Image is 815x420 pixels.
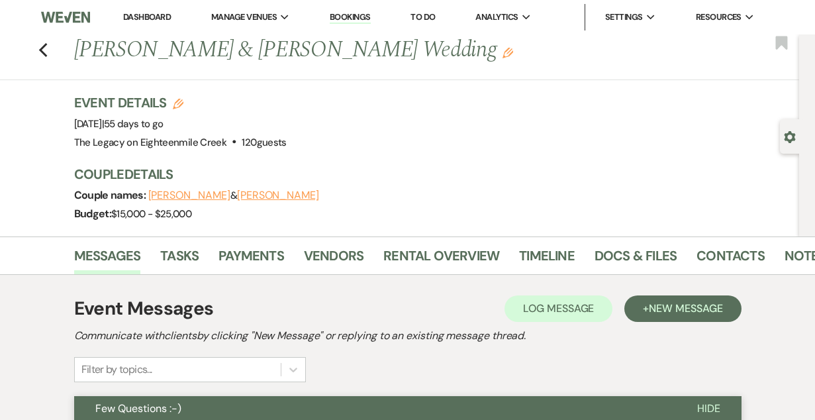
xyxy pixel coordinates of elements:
a: Bookings [330,11,371,24]
span: | [102,117,164,131]
span: The Legacy on Eighteenmile Creek [74,136,227,149]
img: Weven Logo [41,3,90,31]
span: Budget: [74,207,112,221]
button: [PERSON_NAME] [148,190,230,201]
span: $15,000 - $25,000 [111,207,191,221]
h2: Communicate with clients by clicking "New Message" or replying to an existing message thread. [74,328,742,344]
button: Edit [503,46,513,58]
span: 55 days to go [104,117,164,131]
a: Payments [218,245,284,274]
a: Dashboard [123,11,171,23]
a: Timeline [519,245,575,274]
h3: Event Details [74,93,287,112]
a: Rental Overview [383,245,499,274]
h1: Event Messages [74,295,214,323]
span: Settings [605,11,643,24]
span: & [148,189,319,202]
div: Filter by topics... [81,362,152,378]
span: 120 guests [242,136,286,149]
span: Analytics [475,11,518,24]
span: Log Message [523,301,594,315]
h3: Couple Details [74,165,786,184]
a: Tasks [160,245,199,274]
span: Few Questions :-) [95,401,181,415]
span: Manage Venues [211,11,277,24]
h1: [PERSON_NAME] & [PERSON_NAME] Wedding [74,34,649,66]
button: [PERSON_NAME] [237,190,319,201]
span: Resources [696,11,742,24]
a: Docs & Files [595,245,677,274]
a: Messages [74,245,141,274]
a: Contacts [696,245,765,274]
span: New Message [649,301,722,315]
a: To Do [410,11,435,23]
a: Vendors [304,245,363,274]
span: Hide [697,401,720,415]
span: Couple names: [74,188,148,202]
button: Log Message [504,295,612,322]
button: Open lead details [784,130,796,142]
button: +New Message [624,295,741,322]
span: [DATE] [74,117,164,131]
